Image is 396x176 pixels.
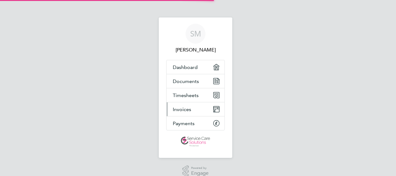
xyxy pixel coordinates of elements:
[159,17,232,158] nav: Main navigation
[190,30,201,38] span: SM
[167,102,224,116] a: Invoices
[173,106,191,112] span: Invoices
[166,24,225,54] a: SM[PERSON_NAME]
[167,116,224,130] a: Payments
[166,46,225,54] span: Sonja Marzouki
[166,137,225,147] a: Go to home page
[173,92,199,98] span: Timesheets
[173,120,195,126] span: Payments
[173,78,199,84] span: Documents
[191,165,209,171] span: Powered by
[191,171,209,176] span: Engage
[167,74,224,88] a: Documents
[167,60,224,74] a: Dashboard
[167,88,224,102] a: Timesheets
[181,137,210,147] img: servicecare-logo-retina.png
[173,64,198,70] span: Dashboard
